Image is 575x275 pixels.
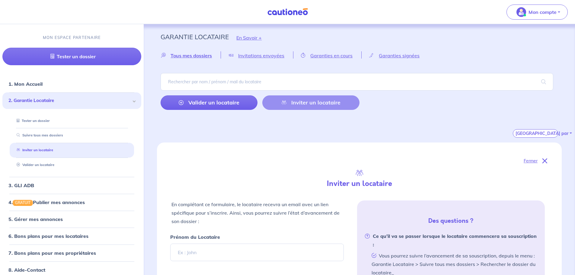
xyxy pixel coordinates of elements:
a: Suivre tous mes dossiers [14,133,63,138]
button: illu_account_valid_menu.svgMon compte [506,5,568,20]
span: Garanties signées [379,53,420,59]
div: Inviter un locataire [10,145,134,155]
h4: Inviter un locataire [264,179,455,188]
p: Fermer [524,157,538,165]
div: 4.GRATUITPublier mes annonces [2,196,141,208]
a: Garanties en cours [293,53,361,58]
div: 5. Gérer mes annonces [2,213,141,225]
div: Valider un locataire [10,160,134,170]
p: MON ESPACE PARTENAIRE [43,35,101,40]
div: 2. Garantie Locataire [2,92,141,109]
div: Suivre tous mes dossiers [10,131,134,141]
a: 3. GLI ADB [8,182,34,188]
span: Garanties en cours [310,53,353,59]
strong: Prénom du Locataire [170,234,220,240]
div: 7. Bons plans pour mes propriétaires [2,247,141,259]
p: En complétant ce formulaire, le locataire recevra un email avec un lien spécifique pour s’inscrir... [171,200,342,225]
a: Garanties signées [362,53,428,58]
a: Tous mes dossiers [161,53,221,58]
a: 6. Bons plans pour mes locataires [8,233,88,239]
img: illu_account_valid_menu.svg [516,7,526,17]
div: 6. Bons plans pour mes locataires [2,230,141,242]
a: 1. Mon Accueil [8,81,43,87]
div: 1. Mon Accueil [2,78,141,90]
span: Tous mes dossiers [171,53,212,59]
span: 2. Garantie Locataire [8,97,131,104]
span: search [534,73,553,90]
a: Inviter un locataire [14,148,53,152]
div: 3. GLI ADB [2,179,141,191]
input: Ex : John [170,244,343,261]
a: Valider un locataire [14,163,54,167]
a: Tester un dossier [2,48,141,65]
p: Mon compte [529,8,557,16]
img: Cautioneo [265,8,310,16]
h5: Des questions ? [359,217,542,225]
span: Invitations envoyées [238,53,284,59]
a: Valider un locataire [161,95,257,110]
a: 5. Gérer mes annonces [8,216,63,222]
a: Tester un dossier [14,119,50,123]
div: Tester un dossier [10,116,134,126]
strong: Ce qu’il va se passer lorsque le locataire commencera sa souscription : [364,232,538,249]
a: Invitations envoyées [221,53,293,58]
button: En Savoir + [229,29,269,46]
button: [GEOGRAPHIC_DATA] par [513,129,558,138]
a: 4.GRATUITPublier mes annonces [8,199,85,205]
input: Rechercher par nom / prénom / mail du locataire [161,73,553,91]
p: Garantie Locataire [161,31,229,42]
a: 8. Aide-Contact [8,267,45,273]
a: 7. Bons plans pour mes propriétaires [8,250,96,256]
